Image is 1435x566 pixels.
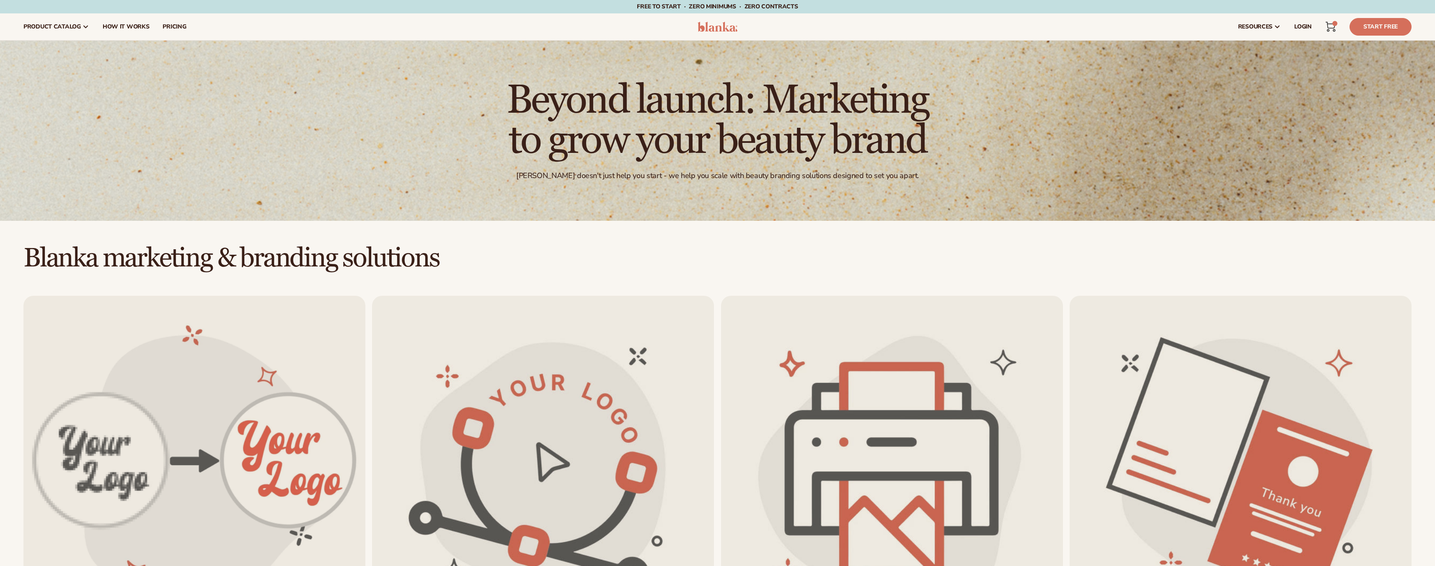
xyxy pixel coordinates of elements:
[698,22,737,32] img: logo
[17,13,96,40] a: product catalog
[163,23,186,30] span: pricing
[1238,23,1272,30] span: resources
[23,23,81,30] span: product catalog
[156,13,193,40] a: pricing
[1350,18,1412,36] a: Start Free
[1231,13,1288,40] a: resources
[487,80,948,161] h1: Beyond launch: Marketing to grow your beauty brand
[516,171,919,181] div: [PERSON_NAME] doesn't just help you start - we help you scale with beauty branding solutions desi...
[96,13,156,40] a: How It Works
[637,3,798,10] span: Free to start · ZERO minimums · ZERO contracts
[103,23,150,30] span: How It Works
[1294,23,1312,30] span: LOGIN
[1288,13,1319,40] a: LOGIN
